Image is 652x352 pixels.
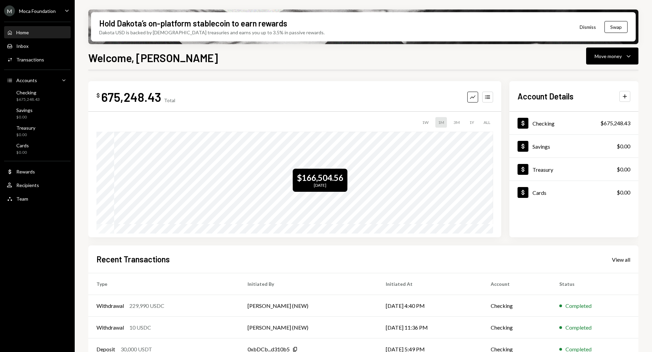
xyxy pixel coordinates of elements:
[604,21,628,33] button: Swap
[96,92,100,99] div: $
[16,150,29,155] div: $0.00
[617,142,630,150] div: $0.00
[532,143,550,150] div: Savings
[617,188,630,197] div: $0.00
[451,117,463,128] div: 3M
[96,254,170,265] h2: Recent Transactions
[595,53,622,60] div: Move money
[16,107,33,113] div: Savings
[612,256,630,263] a: View all
[378,295,483,317] td: [DATE] 4:40 PM
[16,97,40,103] div: $675,248.43
[16,43,29,49] div: Inbox
[586,48,638,64] button: Move money
[532,120,555,127] div: Checking
[532,166,553,173] div: Treasury
[565,323,592,332] div: Completed
[239,273,378,295] th: Initiated By
[4,105,71,122] a: Savings$0.00
[16,182,39,188] div: Recipients
[16,114,33,120] div: $0.00
[483,273,551,295] th: Account
[16,132,35,138] div: $0.00
[4,5,15,16] div: M
[239,317,378,338] td: [PERSON_NAME] (NEW)
[16,125,35,131] div: Treasury
[88,51,218,64] h1: Welcome, [PERSON_NAME]
[4,141,71,157] a: Cards$0.00
[4,165,71,178] a: Rewards
[481,117,493,128] div: ALL
[4,123,71,139] a: Treasury$0.00
[4,53,71,66] a: Transactions
[483,295,551,317] td: Checking
[129,302,164,310] div: 229,990 USDC
[4,26,71,38] a: Home
[4,40,71,52] a: Inbox
[509,158,638,181] a: Treasury$0.00
[532,189,546,196] div: Cards
[16,196,28,202] div: Team
[551,273,638,295] th: Status
[571,19,604,35] button: Dismiss
[4,88,71,104] a: Checking$675,248.43
[518,91,574,102] h2: Account Details
[4,179,71,191] a: Recipients
[129,323,151,332] div: 10 USDC
[164,97,175,103] div: Total
[467,117,477,128] div: 1Y
[565,302,592,310] div: Completed
[96,323,124,332] div: Withdrawal
[509,181,638,204] a: Cards$0.00
[16,77,37,83] div: Accounts
[96,302,124,310] div: Withdrawal
[378,273,483,295] th: Initiated At
[419,117,431,128] div: 1W
[4,192,71,205] a: Team
[509,135,638,158] a: Savings$0.00
[4,74,71,86] a: Accounts
[483,317,551,338] td: Checking
[600,119,630,127] div: $675,248.43
[378,317,483,338] td: [DATE] 11:36 PM
[617,165,630,173] div: $0.00
[509,112,638,134] a: Checking$675,248.43
[16,57,44,62] div: Transactions
[612,256,630,263] div: View all
[99,29,325,36] div: Dakota USD is backed by [DEMOGRAPHIC_DATA] treasuries and earns you up to 3.5% in passive rewards.
[16,30,29,35] div: Home
[16,143,29,148] div: Cards
[435,117,447,128] div: 1M
[16,169,35,174] div: Rewards
[239,295,378,317] td: [PERSON_NAME] (NEW)
[16,90,40,95] div: Checking
[88,273,239,295] th: Type
[99,18,287,29] div: Hold Dakota’s on-platform stablecoin to earn rewards
[101,89,161,105] div: 675,248.43
[19,8,56,14] div: Moca Foundation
